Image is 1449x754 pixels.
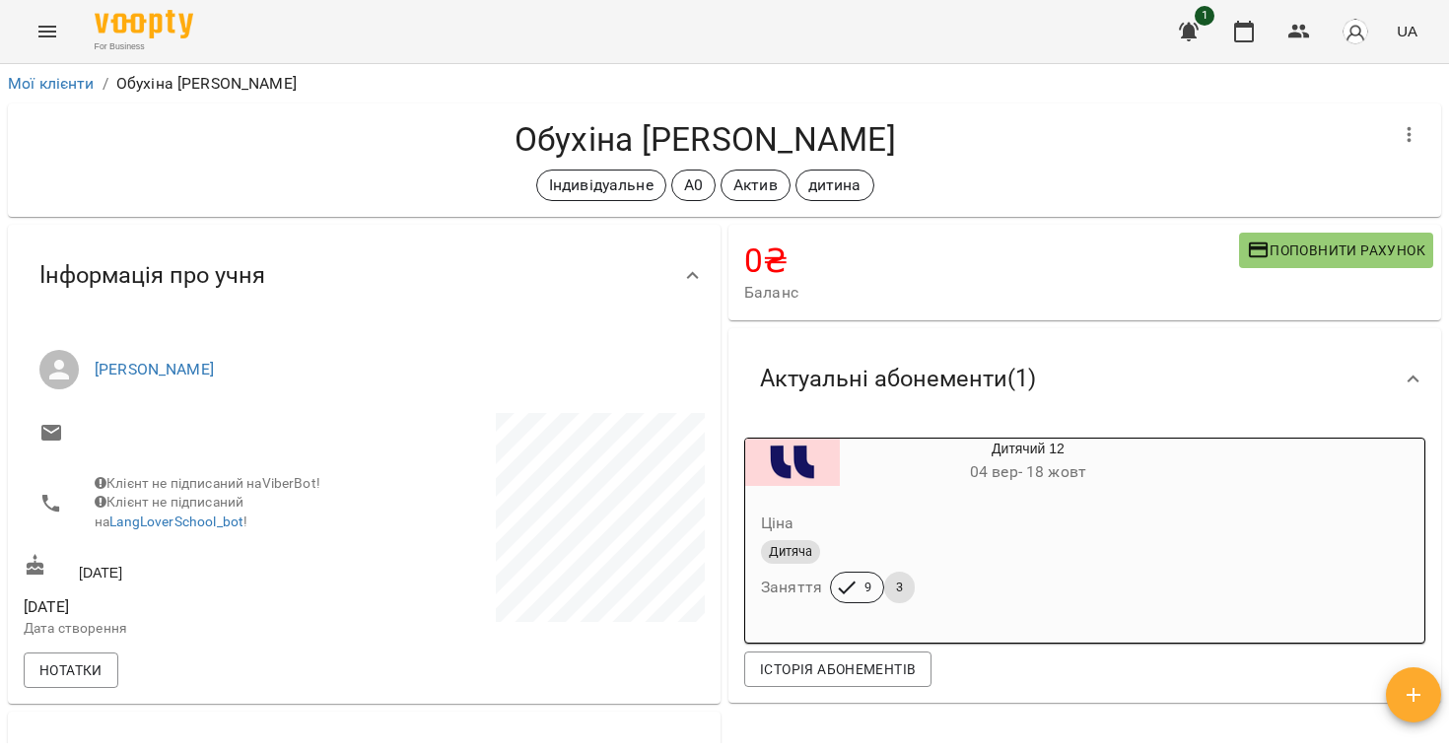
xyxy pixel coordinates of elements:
button: Історія абонементів [744,651,931,687]
span: UA [1397,21,1417,41]
a: Мої клієнти [8,74,95,93]
span: Баланс [744,281,1239,305]
div: Актуальні абонементи(1) [728,328,1441,430]
button: UA [1389,13,1425,49]
a: LangLoverSchool_bot [109,514,243,529]
p: Дата створення [24,619,361,639]
div: Дитячий 12 [840,439,1216,486]
span: Історія абонементів [760,657,916,681]
li: / [103,72,108,96]
div: Інформація про учня [8,225,721,326]
div: Дитячий 12 [745,439,840,486]
button: Menu [24,8,71,55]
span: 04 вер - 18 жовт [970,462,1086,481]
span: 9 [853,579,883,596]
span: [DATE] [24,595,361,619]
p: А0 [684,173,703,197]
div: дитина [795,170,874,201]
span: Інформація про учня [39,260,265,291]
p: Індивідуальне [549,173,654,197]
img: avatar_s.png [1342,18,1369,45]
a: [PERSON_NAME] [95,360,214,378]
p: Обухіна [PERSON_NAME] [116,72,297,96]
p: Актив [733,173,778,197]
button: Дитячий 1204 вер- 18 жовтЦінаДитячаЗаняття93 [745,439,1216,627]
span: Дитяча [761,543,820,561]
span: Актуальні абонементи ( 1 ) [760,364,1036,394]
p: дитина [808,173,862,197]
span: Нотатки [39,658,103,682]
span: Клієнт не підписаний на ViberBot! [95,475,320,491]
div: А0 [671,170,716,201]
button: Поповнити рахунок [1239,233,1433,268]
span: Клієнт не підписаний на ! [95,494,247,529]
div: Індивідуальне [536,170,666,201]
nav: breadcrumb [8,72,1441,96]
h6: Ціна [761,510,794,537]
h6: Заняття [761,574,822,601]
button: Нотатки [24,652,118,688]
span: For Business [95,40,193,53]
div: Актив [721,170,791,201]
span: 3 [884,579,915,596]
img: Voopty Logo [95,10,193,38]
h4: Обухіна [PERSON_NAME] [24,119,1386,160]
div: [DATE] [20,550,365,586]
h4: 0 ₴ [744,240,1239,281]
span: 1 [1195,6,1214,26]
span: Поповнити рахунок [1247,239,1425,262]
